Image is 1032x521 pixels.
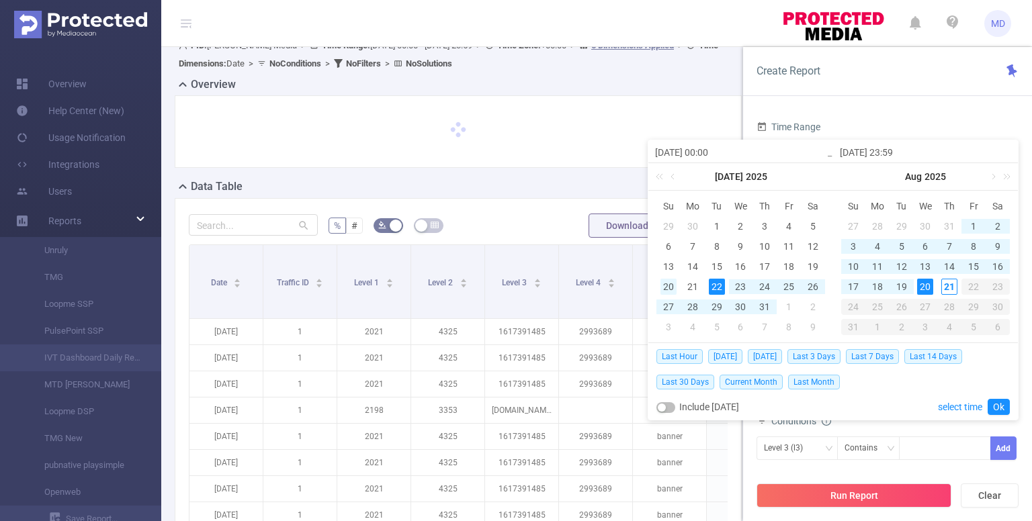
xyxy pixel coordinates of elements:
div: 8 [709,238,725,254]
td: July 26, 2025 [801,277,825,297]
div: 22 [961,279,986,295]
div: 2 [990,218,1006,234]
div: Contains [845,437,887,459]
div: 6 [917,238,933,254]
th: Wed [729,196,753,216]
div: 8 [965,238,982,254]
td: August 24, 2025 [841,297,865,317]
td: July 29, 2025 [890,216,914,236]
div: 31 [757,299,773,315]
th: Fri [777,196,801,216]
div: 27 [660,299,677,315]
a: Next year (Control + right) [996,163,1013,190]
td: August 21, 2025 [937,277,961,297]
p: 1 [263,345,337,371]
p: 2021 [337,371,411,397]
p: 2021 [337,319,411,344]
span: # [351,220,357,231]
span: Sa [986,200,1010,212]
span: Last 7 Days [846,349,899,364]
td: August 17, 2025 [841,277,865,297]
button: Add [990,436,1017,460]
td: June 30, 2025 [681,216,705,236]
div: 25 [781,279,797,295]
div: 3 [914,319,938,335]
div: 5 [709,319,725,335]
td: August 3, 2025 [656,317,681,337]
span: Last 3 Days [787,349,841,364]
a: Openweb [27,479,145,506]
i: icon: caret-up [533,277,541,281]
button: Run Report [757,483,951,508]
span: Sa [801,200,825,212]
div: 19 [894,279,910,295]
th: Sat [801,196,825,216]
div: 2 [890,319,914,335]
span: Last 14 Days [904,349,962,364]
td: July 7, 2025 [681,236,705,256]
td: July 9, 2025 [729,236,753,256]
td: July 1, 2025 [705,216,729,236]
div: 7 [941,238,957,254]
span: % [334,220,341,231]
p: 2021 [337,345,411,371]
div: 11 [869,258,886,275]
a: Reports [48,207,81,234]
td: September 3, 2025 [914,317,938,337]
a: Loopme SSP [27,291,145,318]
div: Sort [315,277,323,285]
th: Mon [681,196,705,216]
td: September 1, 2025 [865,317,890,337]
i: icon: caret-down [607,282,615,286]
td: August 7, 2025 [752,317,777,337]
td: August 8, 2025 [961,236,986,256]
div: 21 [941,279,957,295]
button: Clear [961,483,1019,508]
i: icon: down [825,444,833,454]
th: Mon [865,196,890,216]
div: 26 [805,279,821,295]
span: Level 1 [354,278,381,287]
td: July 24, 2025 [752,277,777,297]
span: We [729,200,753,212]
a: TMG [27,264,145,291]
i: icon: caret-up [607,277,615,281]
div: 13 [660,258,677,275]
span: We [914,200,938,212]
span: Level 3 [502,278,529,287]
h2: Overview [191,77,236,93]
td: July 6, 2025 [656,236,681,256]
div: 2 [732,218,748,234]
td: August 5, 2025 [705,317,729,337]
div: 17 [845,279,861,295]
div: 29 [709,299,725,315]
i: icon: down [887,444,895,454]
td: August 4, 2025 [865,236,890,256]
div: 20 [660,279,677,295]
td: July 19, 2025 [801,256,825,277]
td: August 1, 2025 [961,216,986,236]
td: July 20, 2025 [656,277,681,297]
th: Sun [656,196,681,216]
div: 11 [781,238,797,254]
td: August 1, 2025 [777,297,801,317]
td: August 22, 2025 [961,277,986,297]
div: 8 [781,319,797,335]
button: Download PDF [589,214,685,238]
td: August 31, 2025 [841,317,865,337]
div: 2 [805,299,821,315]
a: Ok [988,399,1010,415]
a: pubnative playsimple [27,452,145,479]
div: 27 [845,218,861,234]
div: 9 [805,319,821,335]
td: August 5, 2025 [890,236,914,256]
div: 4 [781,218,797,234]
td: July 10, 2025 [752,236,777,256]
span: Th [752,200,777,212]
a: 2025 [923,163,947,190]
a: Last year (Control + left) [653,163,671,190]
a: select time [938,394,982,420]
td: July 23, 2025 [729,277,753,297]
i: icon: caret-down [316,282,323,286]
div: 30 [685,218,701,234]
